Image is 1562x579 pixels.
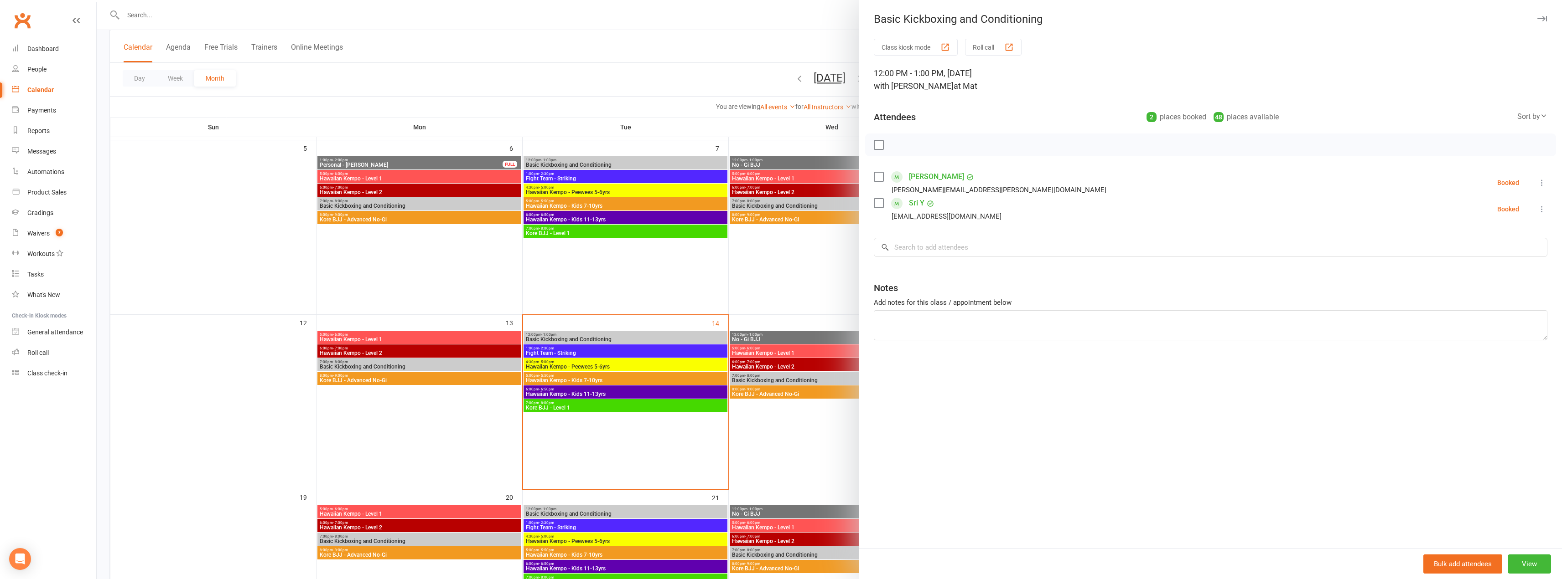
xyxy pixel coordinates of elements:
div: Dashboard [27,45,59,52]
div: places booked [1147,111,1206,123]
a: Payments [12,100,96,121]
div: Sort by [1517,111,1547,123]
a: People [12,59,96,80]
a: [PERSON_NAME] [909,169,964,184]
span: at Mat [954,81,977,91]
a: Sri Y [909,196,924,210]
a: Roll call [12,343,96,363]
a: What's New [12,285,96,305]
div: Add notes for this class / appointment below [874,297,1547,308]
div: Gradings [27,209,53,216]
a: Clubworx [11,9,34,32]
a: Tasks [12,264,96,285]
a: Automations [12,162,96,182]
div: Product Sales [27,189,67,196]
span: with [PERSON_NAME] [874,81,954,91]
div: [PERSON_NAME][EMAIL_ADDRESS][PERSON_NAME][DOMAIN_NAME] [892,184,1106,196]
div: Calendar [27,86,54,93]
div: Reports [27,127,50,134]
button: Class kiosk mode [874,39,958,56]
div: Class check-in [27,369,67,377]
a: Reports [12,121,96,141]
div: Payments [27,107,56,114]
button: Bulk add attendees [1423,554,1502,574]
a: Calendar [12,80,96,100]
div: Waivers [27,230,50,237]
div: [EMAIL_ADDRESS][DOMAIN_NAME] [892,210,1002,222]
div: 12:00 PM - 1:00 PM, [DATE] [874,67,1547,92]
div: General attendance [27,328,83,336]
input: Search to add attendees [874,238,1547,257]
a: Messages [12,141,96,162]
div: Tasks [27,271,44,278]
a: Waivers 7 [12,223,96,244]
div: 2 [1147,112,1157,122]
span: 7 [56,229,63,236]
div: Messages [27,148,56,155]
button: View [1508,554,1551,574]
div: Roll call [27,349,49,356]
a: Dashboard [12,39,96,59]
div: People [27,66,47,73]
div: Booked [1497,179,1519,186]
a: Class kiosk mode [12,363,96,384]
div: Open Intercom Messenger [9,548,31,570]
div: 48 [1214,112,1224,122]
div: Workouts [27,250,55,257]
a: General attendance kiosk mode [12,322,96,343]
div: What's New [27,291,60,298]
div: Basic Kickboxing and Conditioning [859,13,1562,26]
div: Notes [874,282,898,294]
a: Workouts [12,244,96,264]
button: Roll call [965,39,1022,56]
div: Booked [1497,206,1519,212]
a: Gradings [12,203,96,223]
a: Product Sales [12,182,96,203]
div: Automations [27,168,64,175]
div: Attendees [874,111,916,123]
div: places available [1214,111,1279,123]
